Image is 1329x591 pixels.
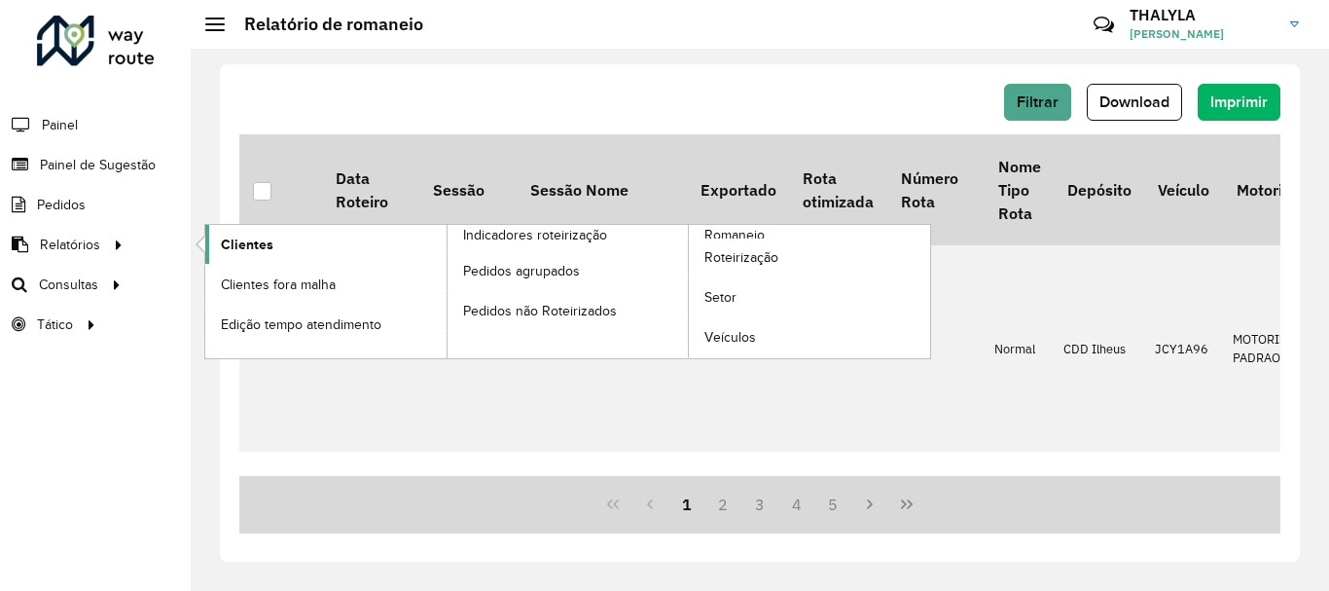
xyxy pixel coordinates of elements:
th: Veículo [1145,134,1223,245]
button: Last Page [888,486,925,523]
button: Next Page [851,486,888,523]
button: Download [1087,84,1182,121]
td: JCY1A96 [1145,245,1223,452]
span: Pedidos [37,195,86,215]
a: Edição tempo atendimento [205,305,447,344]
td: 1256137 [419,452,517,528]
th: Sessão Nome [517,134,687,245]
h3: THALYLA [1130,6,1275,24]
span: Imprimir [1210,93,1268,110]
span: [PERSON_NAME] [1130,25,1275,43]
th: Depósito [1054,134,1144,245]
span: Download [1099,93,1169,110]
a: Contato Rápido [1083,4,1125,46]
span: Veículos [704,327,756,348]
td: 1 [887,245,985,452]
span: Pedidos não Roteirizados [463,301,617,321]
a: Clientes fora malha [205,265,447,304]
span: Consultas [39,275,98,295]
span: Clientes fora malha [221,275,336,295]
a: Veículos [689,318,930,357]
span: Clientes [221,235,273,255]
span: Romaneio [704,225,765,245]
td: CDD Ilheus [1054,452,1144,528]
a: Pedidos agrupados [448,251,689,290]
a: Clientes [205,225,447,264]
td: 2 [887,452,985,528]
button: Filtrar [1004,84,1071,121]
td: Normal [985,245,1054,452]
button: 5 [815,486,852,523]
button: 2 [704,486,741,523]
span: Edição tempo atendimento [221,314,381,335]
td: CDD Ilheus [1054,245,1144,452]
th: Rota otimizada [789,134,886,245]
span: Filtrar [1017,93,1059,110]
td: Normal [985,452,1054,528]
td: PVE1591 [1145,452,1223,528]
th: Exportado [687,134,789,245]
h2: Relatório de romaneio [225,14,423,35]
td: Rota [517,452,687,528]
td: [DATE] [322,452,419,528]
span: Tático [37,314,73,335]
th: Nome Tipo Rota [985,134,1054,245]
span: Pedidos agrupados [463,261,580,281]
th: Número Rota [887,134,985,245]
span: Roteirização [704,247,778,268]
span: Indicadores roteirização [463,225,607,245]
a: Setor [689,278,930,317]
th: Sessão [419,134,517,245]
button: 4 [778,486,815,523]
a: Pedidos não Roteirizados [448,291,689,330]
span: Relatórios [40,235,100,255]
a: Romaneio [448,225,931,358]
button: 1 [668,486,705,523]
span: Painel de Sugestão [40,155,156,175]
th: Data Roteiro [322,134,419,245]
a: Roteirização [689,239,930,277]
span: Painel [42,115,78,135]
span: Setor [704,287,736,308]
a: Indicadores roteirização [205,225,689,358]
button: 3 [741,486,778,523]
button: Imprimir [1198,84,1280,121]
